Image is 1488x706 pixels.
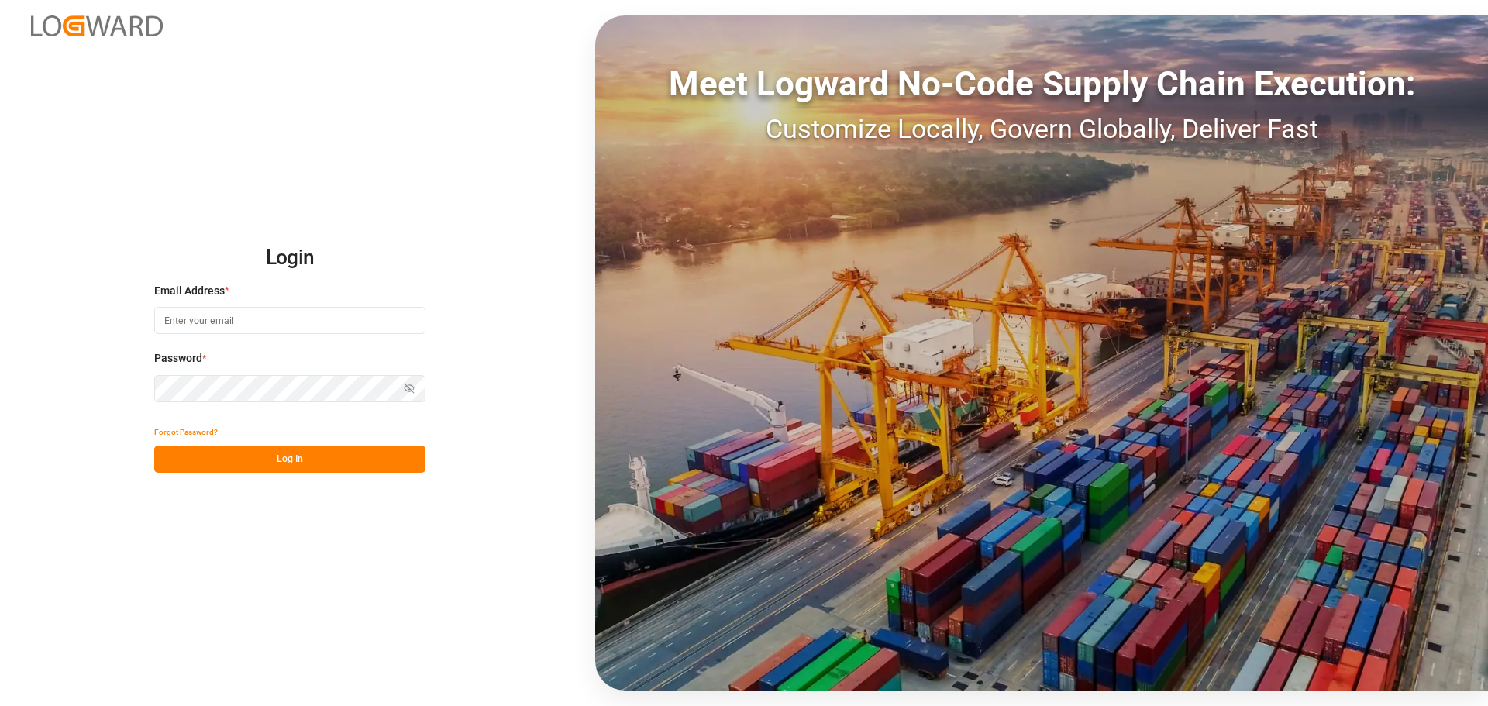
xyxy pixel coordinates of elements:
[154,233,425,283] h2: Login
[154,350,202,367] span: Password
[154,307,425,334] input: Enter your email
[154,446,425,473] button: Log In
[595,58,1488,109] div: Meet Logward No-Code Supply Chain Execution:
[154,418,218,446] button: Forgot Password?
[154,283,225,299] span: Email Address
[31,15,163,36] img: Logward_new_orange.png
[595,109,1488,149] div: Customize Locally, Govern Globally, Deliver Fast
